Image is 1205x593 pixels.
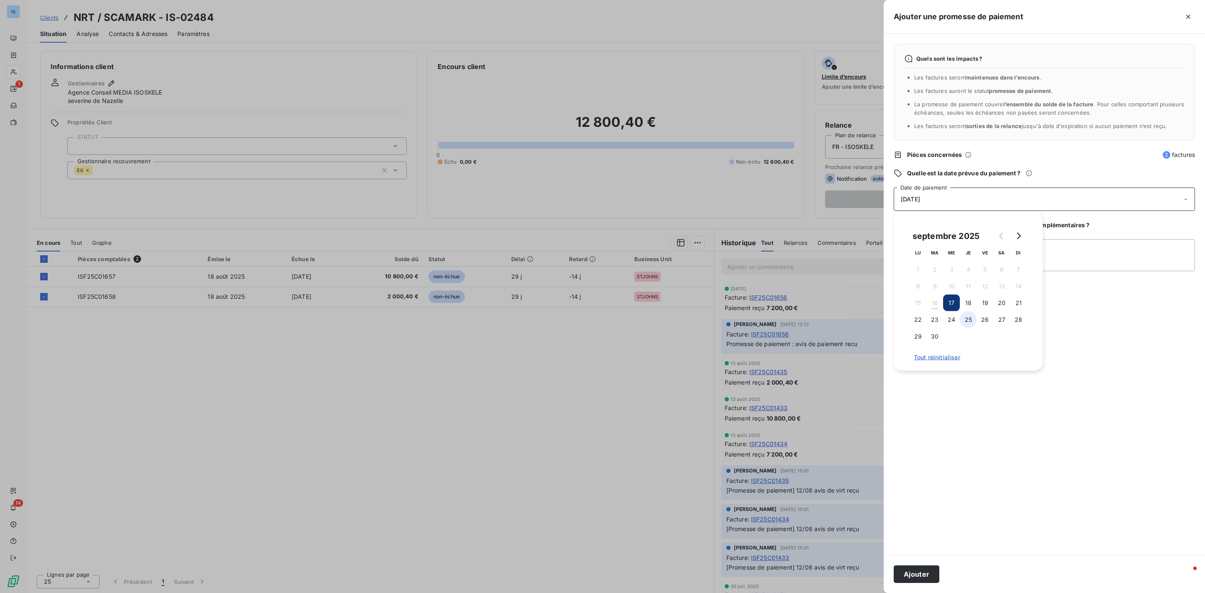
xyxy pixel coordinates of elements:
button: 19 [977,295,993,311]
button: 6 [993,261,1010,278]
span: [DATE] [901,196,920,203]
th: lundi [910,244,926,261]
span: factures [1163,151,1195,159]
span: Les factures seront . [914,74,1041,81]
button: 8 [910,278,926,295]
button: 4 [960,261,977,278]
button: Ajouter [894,565,939,583]
button: Go to previous month [993,228,1010,244]
button: 17 [943,295,960,311]
th: vendredi [977,244,993,261]
button: 15 [910,295,926,311]
button: 1 [910,261,926,278]
button: 16 [926,295,943,311]
button: 11 [960,278,977,295]
button: 10 [943,278,960,295]
span: Les factures auront le statut . [914,87,1053,94]
button: 28 [1010,311,1027,328]
span: maintenues dans l’encours [966,74,1040,81]
button: 9 [926,278,943,295]
button: 25 [960,311,977,328]
button: 29 [910,328,926,345]
button: 7 [1010,261,1027,278]
button: 5 [977,261,993,278]
h5: Ajouter une promesse de paiement [894,11,1023,23]
th: dimanche [1010,244,1027,261]
button: 20 [993,295,1010,311]
button: 13 [993,278,1010,295]
button: 21 [1010,295,1027,311]
th: jeudi [960,244,977,261]
span: l’ensemble du solde de la facture [1003,101,1094,108]
span: promesse de paiement [989,87,1051,94]
span: Tout réinitialiser [914,354,1023,361]
th: samedi [993,244,1010,261]
span: Quels sont les impacts ? [916,55,982,62]
button: 26 [977,311,993,328]
button: 2 [926,261,943,278]
div: septembre 2025 [910,229,982,242]
th: mardi [926,244,943,261]
span: Quelle est la date prévue du paiement ? [907,169,1020,177]
span: sorties de la relance [966,123,1022,129]
button: 30 [926,328,943,345]
span: 2 [1163,151,1170,159]
button: 24 [943,311,960,328]
button: 14 [1010,278,1027,295]
button: 12 [977,278,993,295]
button: 18 [960,295,977,311]
span: Les factures seront jusqu'à date d'expiration si aucun paiement n’est reçu. [914,123,1167,129]
span: La promesse de paiement couvre . Pour celles comportant plusieurs échéances, seules les échéances... [914,101,1184,116]
button: 3 [943,261,960,278]
button: 22 [910,311,926,328]
span: Pièces concernées [907,151,962,159]
button: Go to next month [1010,228,1027,244]
th: mercredi [943,244,960,261]
button: 23 [926,311,943,328]
iframe: Intercom live chat [1177,565,1197,585]
button: 27 [993,311,1010,328]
